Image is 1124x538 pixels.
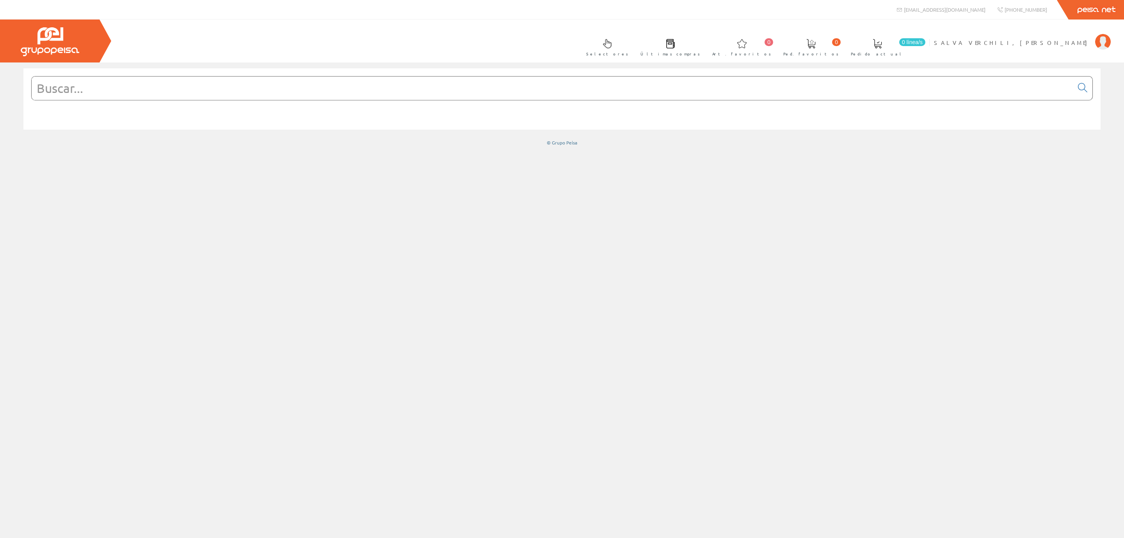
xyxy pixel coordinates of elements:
[586,50,628,58] span: Selectores
[851,50,904,58] span: Pedido actual
[765,38,773,46] span: 0
[934,39,1091,46] span: SALVA VERCHILI, [PERSON_NAME]
[578,32,632,61] a: Selectores
[23,139,1101,146] div: © Grupo Peisa
[21,27,79,56] img: Grupo Peisa
[904,6,985,13] span: [EMAIL_ADDRESS][DOMAIN_NAME]
[934,32,1111,40] a: SALVA VERCHILI, [PERSON_NAME]
[640,50,700,58] span: Últimas compras
[1005,6,1047,13] span: [PHONE_NUMBER]
[633,32,704,61] a: Últimas compras
[32,77,1073,100] input: Buscar...
[783,50,839,58] span: Ped. favoritos
[899,38,925,46] span: 0 línea/s
[712,50,771,58] span: Art. favoritos
[832,38,841,46] span: 0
